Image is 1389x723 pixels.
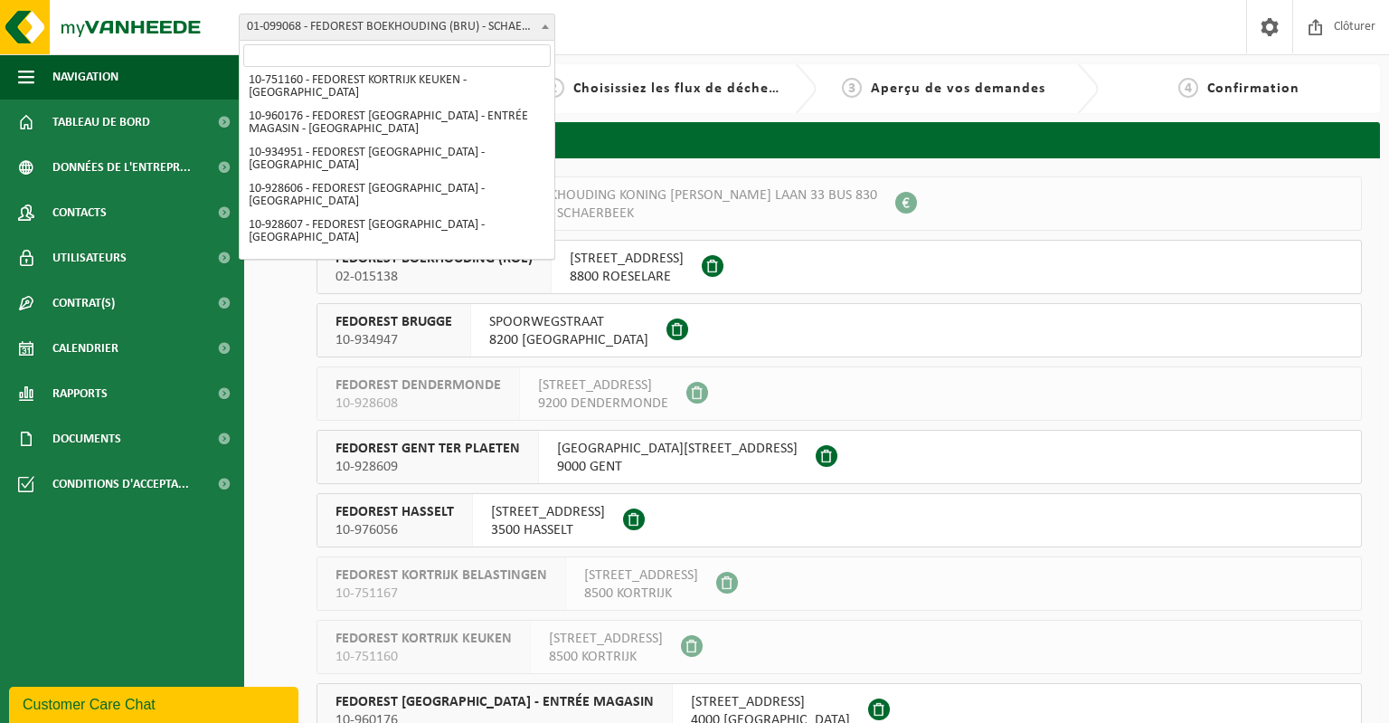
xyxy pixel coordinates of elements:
[52,371,108,416] span: Rapports
[52,281,115,326] span: Contrat(s)
[335,313,452,331] span: FEDOREST BRUGGE
[240,14,554,40] span: 01-099068 - FEDOREST BOEKHOUDING (BRU) - SCHAERBEEK
[557,440,798,458] span: [GEOGRAPHIC_DATA][STREET_ADDRESS]
[842,78,862,98] span: 3
[557,458,798,476] span: 9000 GENT
[335,376,501,395] span: FEDOREST DENDERMONDE
[335,268,533,286] span: 02-015138
[491,521,605,539] span: 3500 HASSELT
[491,503,605,521] span: [STREET_ADDRESS]
[524,205,877,223] span: 1030 SCHAERBEEK
[335,630,512,648] span: FEDOREST KORTRIJK KEUKEN
[570,250,684,268] span: [STREET_ADDRESS]
[871,81,1045,96] span: Aperçu de vos demandes
[52,145,191,190] span: Données de l'entrepr...
[335,585,547,603] span: 10-751167
[1207,81,1299,96] span: Confirmation
[243,214,551,250] li: 10-928607 - FEDOREST [GEOGRAPHIC_DATA] - [GEOGRAPHIC_DATA]
[52,416,121,461] span: Documents
[549,630,663,648] span: [STREET_ADDRESS]
[52,190,107,235] span: Contacts
[335,440,520,458] span: FEDOREST GENT TER PLAETEN
[538,395,668,413] span: 9200 DENDERMONDE
[524,186,877,205] span: BOEKHOUDING KONING [PERSON_NAME] LAAN 33 BUS 830
[584,566,698,585] span: [STREET_ADDRESS]
[549,648,663,666] span: 8500 KORTRIJK
[335,566,547,585] span: FEDOREST KORTRIJK BELASTINGEN
[573,81,874,96] span: Choisissiez les flux de déchets et récipients
[317,240,1362,294] button: FEDOREST BOEKHOUDING (ROE) 02-015138 [STREET_ADDRESS]8800 ROESELARE
[243,69,551,105] li: 10-751160 - FEDOREST KORTRIJK KEUKEN - [GEOGRAPHIC_DATA]
[52,326,118,371] span: Calendrier
[253,122,1380,157] h2: Selecteer een vestiging
[489,313,648,331] span: SPOORWEGSTRAAT
[9,683,302,723] iframe: chat widget
[570,268,684,286] span: 8800 ROESELARE
[1178,78,1198,98] span: 4
[243,105,551,141] li: 10-960176 - FEDOREST [GEOGRAPHIC_DATA] - ENTRÉE MAGASIN - [GEOGRAPHIC_DATA]
[239,14,555,41] span: 01-099068 - FEDOREST BOEKHOUDING (BRU) - SCHAERBEEK
[335,503,454,521] span: FEDOREST HASSELT
[243,250,551,273] li: 10-761642 - FEDOREST TIELT - TIELT
[335,458,520,476] span: 10-928609
[489,331,648,349] span: 8200 [GEOGRAPHIC_DATA]
[52,54,118,100] span: Navigation
[52,235,127,281] span: Utilisateurs
[335,395,501,413] span: 10-928608
[52,100,150,145] span: Tableau de bord
[317,430,1362,484] button: FEDOREST GENT TER PLAETEN 10-928609 [GEOGRAPHIC_DATA][STREET_ADDRESS]9000 GENT
[243,177,551,214] li: 10-928606 - FEDOREST [GEOGRAPHIC_DATA] - [GEOGRAPHIC_DATA]
[335,648,512,666] span: 10-751160
[335,331,452,349] span: 10-934947
[317,303,1362,357] button: FEDOREST BRUGGE 10-934947 SPOORWEGSTRAAT8200 [GEOGRAPHIC_DATA]
[317,493,1362,547] button: FEDOREST HASSELT 10-976056 [STREET_ADDRESS]3500 HASSELT
[335,693,654,711] span: FEDOREST [GEOGRAPHIC_DATA] - ENTRÉE MAGASIN
[335,521,454,539] span: 10-976056
[52,461,189,507] span: Conditions d'accepta...
[691,693,850,711] span: [STREET_ADDRESS]
[538,376,668,395] span: [STREET_ADDRESS]
[243,141,551,177] li: 10-934951 - FEDOREST [GEOGRAPHIC_DATA] - [GEOGRAPHIC_DATA]
[584,585,698,603] span: 8500 KORTRIJK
